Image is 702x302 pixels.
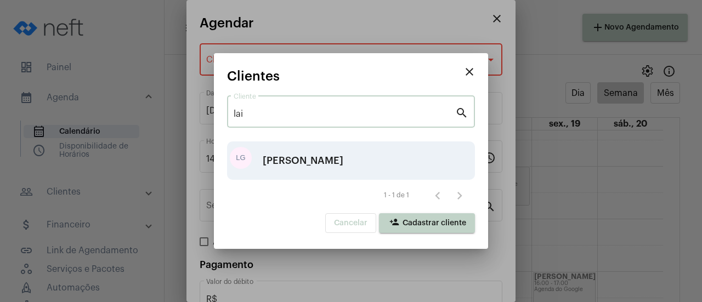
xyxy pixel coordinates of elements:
[388,217,401,230] mat-icon: person_add
[334,219,367,227] span: Cancelar
[427,184,449,206] button: Página anterior
[379,213,475,233] button: Cadastrar cliente
[230,147,252,169] div: LG
[449,184,471,206] button: Próxima página
[227,69,280,83] span: Clientes
[263,144,343,177] div: [PERSON_NAME]
[384,192,409,199] div: 1 - 1 de 1
[463,65,476,78] mat-icon: close
[325,213,376,233] button: Cancelar
[455,106,468,119] mat-icon: search
[234,109,455,119] input: Pesquisar cliente
[388,219,466,227] span: Cadastrar cliente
